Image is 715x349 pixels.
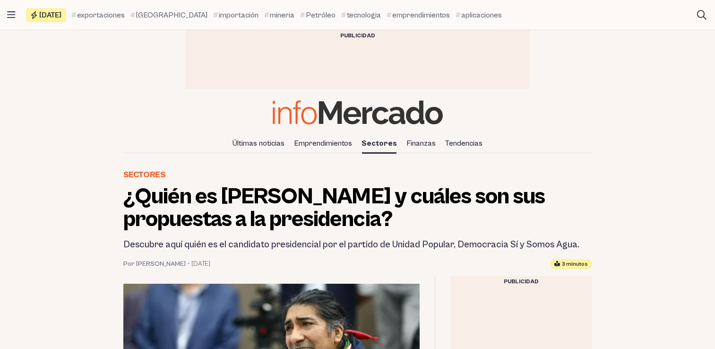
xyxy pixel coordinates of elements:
[550,260,592,269] div: Tiempo estimado de lectura: 3 minutos
[392,9,450,21] span: emprendimientos
[130,9,207,21] a: [GEOGRAPHIC_DATA]
[39,11,61,19] span: [DATE]
[387,9,450,21] a: emprendimientos
[219,9,258,21] span: importación
[229,135,288,151] a: Últimas noticias
[136,9,207,21] span: [GEOGRAPHIC_DATA]
[290,135,356,151] a: Emprendimientos
[264,9,294,21] a: mineria
[270,9,294,21] span: mineria
[123,238,592,252] h2: Descubre aquí quién es el candidato presidencial por el partido de Unidad Popular, Democracia Sí ...
[347,9,381,21] span: tecnologia
[77,9,125,21] span: exportaciones
[341,9,381,21] a: tecnologia
[123,185,592,231] h1: ¿Quién es [PERSON_NAME] y cuáles son sus propuestas a la presidencia?
[461,9,502,21] span: aplicaciones
[450,276,592,288] div: Publicidad
[71,9,125,21] a: exportaciones
[188,259,190,269] span: •
[456,9,502,21] a: aplicaciones
[300,9,336,21] a: Petróleo
[191,259,210,269] time: 7 julio, 2023 10:45
[213,9,258,21] a: importación
[273,100,443,124] img: Infomercado Ecuador logo
[186,30,530,42] div: Publicidad
[441,135,486,151] a: Tendencias
[123,259,186,269] a: Por [PERSON_NAME]
[358,135,401,151] a: Sectores
[403,135,439,151] a: Finanzas
[123,168,166,182] a: Sectores
[306,9,336,21] span: Petróleo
